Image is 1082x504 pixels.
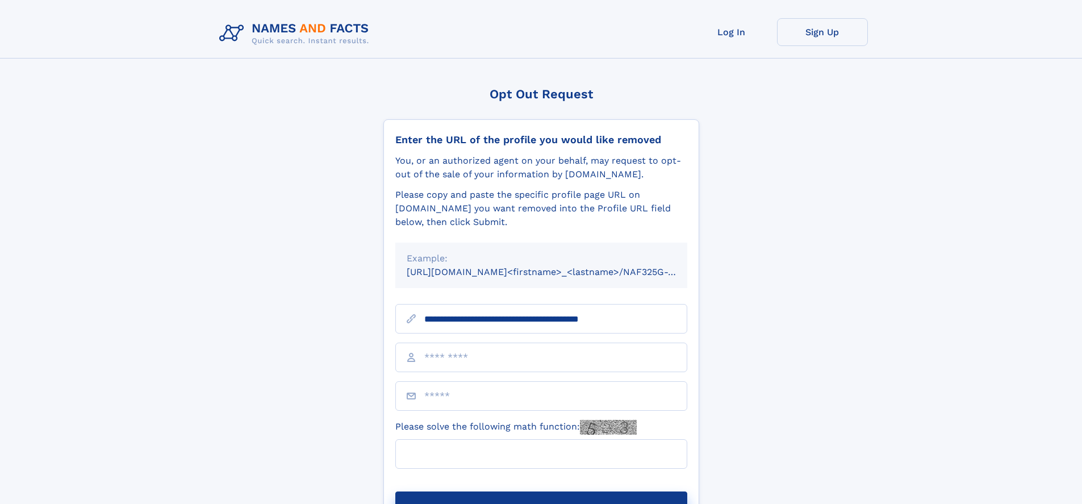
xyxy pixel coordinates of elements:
small: [URL][DOMAIN_NAME]<firstname>_<lastname>/NAF325G-xxxxxxxx [407,266,709,277]
div: Opt Out Request [383,87,699,101]
a: Log In [686,18,777,46]
div: You, or an authorized agent on your behalf, may request to opt-out of the sale of your informatio... [395,154,687,181]
div: Enter the URL of the profile you would like removed [395,134,687,146]
a: Sign Up [777,18,868,46]
img: Logo Names and Facts [215,18,378,49]
div: Example: [407,252,676,265]
label: Please solve the following math function: [395,420,637,435]
div: Please copy and paste the specific profile page URL on [DOMAIN_NAME] you want removed into the Pr... [395,188,687,229]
